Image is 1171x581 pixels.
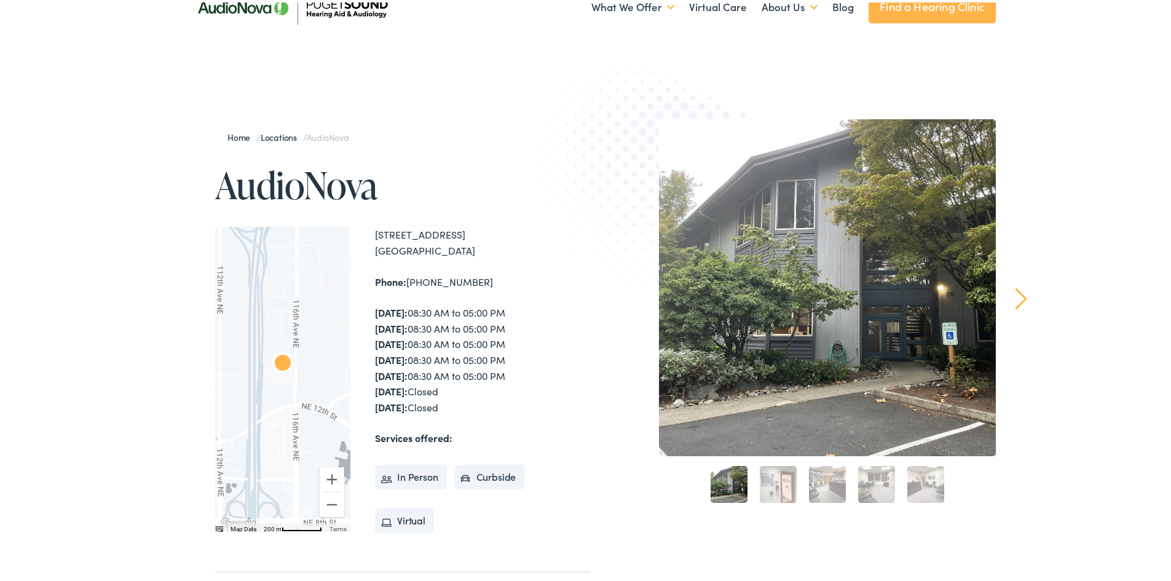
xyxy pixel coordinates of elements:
[329,523,347,530] a: Terms (opens in new tab)
[858,464,895,500] a: 4
[231,523,256,531] button: Map Data
[375,272,590,288] div: [PHONE_NUMBER]
[375,398,408,411] strong: [DATE]:
[215,162,590,203] h1: AudioNova
[809,464,846,500] a: 3
[454,462,525,487] li: Curbside
[375,302,590,413] div: 08:30 AM to 05:00 PM 08:30 AM to 05:00 PM 08:30 AM to 05:00 PM 08:30 AM to 05:00 PM 08:30 AM to 0...
[375,319,408,333] strong: [DATE]:
[218,513,259,529] a: Open this area in Google Maps (opens a new window)
[264,523,282,530] span: 200 m
[375,334,408,348] strong: [DATE]:
[375,272,406,286] strong: Phone:
[711,464,747,500] a: 1
[215,523,223,531] button: Keyboard shortcuts
[907,464,944,500] a: 5
[375,303,408,317] strong: [DATE]:
[218,513,259,529] img: Google
[375,506,434,531] li: Virtual
[375,462,447,487] li: In Person
[375,366,408,380] strong: [DATE]:
[260,521,326,529] button: Map Scale: 200 m per 62 pixels
[1015,285,1027,307] a: Next
[227,128,349,141] span: / /
[320,490,344,515] button: Zoom out
[375,224,590,256] div: [STREET_ADDRESS] [GEOGRAPHIC_DATA]
[261,128,303,141] a: Locations
[375,382,408,395] strong: [DATE]:
[375,429,452,442] strong: Services offered:
[268,347,298,377] div: AudioNova
[227,128,256,141] a: Home
[307,128,349,141] span: AudioNova
[320,465,344,489] button: Zoom in
[760,464,797,500] a: 2
[375,350,408,364] strong: [DATE]:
